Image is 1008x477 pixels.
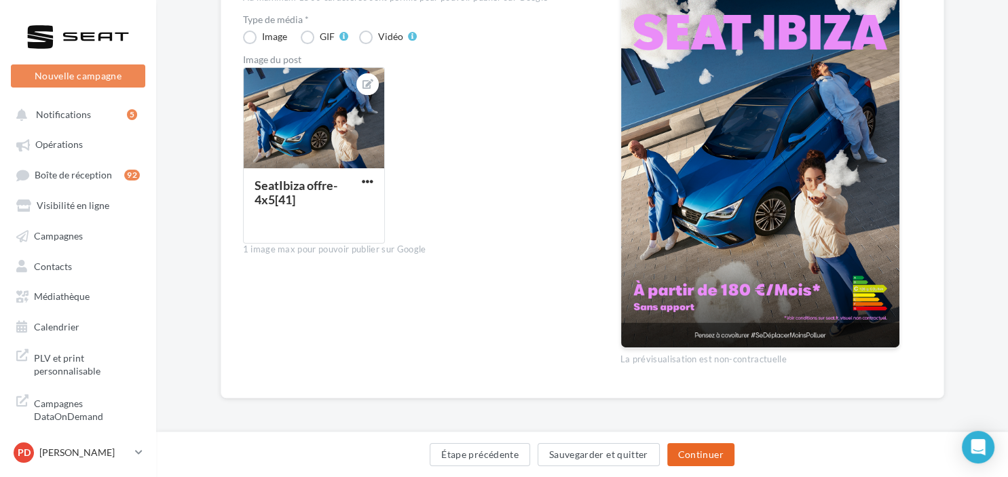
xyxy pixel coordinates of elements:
span: Campagnes [34,230,83,242]
a: Campagnes [8,223,148,247]
span: Campagnes DataOnDemand [34,394,140,423]
div: Vidéo [378,32,403,41]
div: Image [262,32,287,41]
span: Boîte de réception [35,169,112,180]
button: Nouvelle campagne [11,64,145,88]
a: Médiathèque [8,283,148,307]
span: Calendrier [34,320,79,332]
button: Étape précédente [430,443,530,466]
button: Continuer [667,443,734,466]
a: Campagnes DataOnDemand [8,389,148,429]
span: Médiathèque [34,290,90,302]
span: Opérations [35,139,83,151]
button: Sauvegarder et quitter [538,443,660,466]
a: PD [PERSON_NAME] [11,440,145,465]
div: La prévisualisation est non-contractuelle [620,348,900,366]
div: 1 image max pour pouvoir publier sur Google [243,244,599,256]
p: [PERSON_NAME] [39,446,130,459]
div: Open Intercom Messenger [962,431,994,463]
span: PLV et print personnalisable [34,349,140,378]
label: Type de média * [243,15,599,24]
a: Contacts [8,253,148,278]
span: PD [18,446,31,459]
div: GIF [320,32,335,41]
a: Visibilité en ligne [8,193,148,217]
a: PLV et print personnalisable [8,343,148,383]
a: Opérations [8,132,148,156]
span: Visibilité en ligne [37,199,109,211]
span: Notifications [36,109,91,120]
div: 5 [127,109,137,120]
div: 92 [124,170,140,180]
div: Image du post [243,55,599,64]
span: Contacts [34,260,72,271]
button: Notifications 5 [8,102,143,126]
a: Boîte de réception92 [8,162,148,187]
div: SeatIbiza offre-4x5[41] [255,178,337,207]
a: Calendrier [8,313,148,338]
